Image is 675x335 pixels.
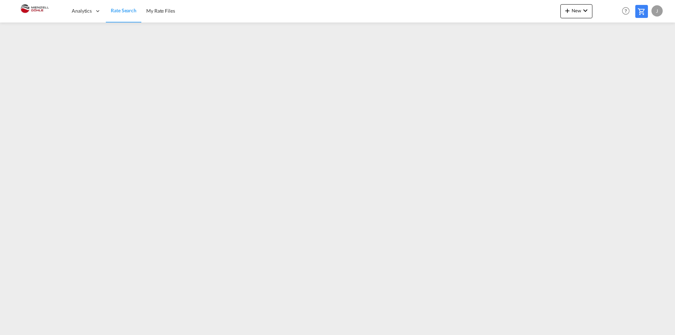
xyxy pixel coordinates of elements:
md-icon: icon-chevron-down [581,6,590,15]
span: Analytics [72,7,92,14]
div: Help [620,5,635,18]
span: Help [620,5,632,17]
span: My Rate Files [146,8,175,14]
div: J [651,5,663,17]
img: 5c2b1670644e11efba44c1e626d722bd.JPG [11,3,58,19]
button: icon-plus 400-fgNewicon-chevron-down [560,4,592,18]
span: Rate Search [111,7,136,13]
span: New [563,8,590,13]
md-icon: icon-plus 400-fg [563,6,572,15]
